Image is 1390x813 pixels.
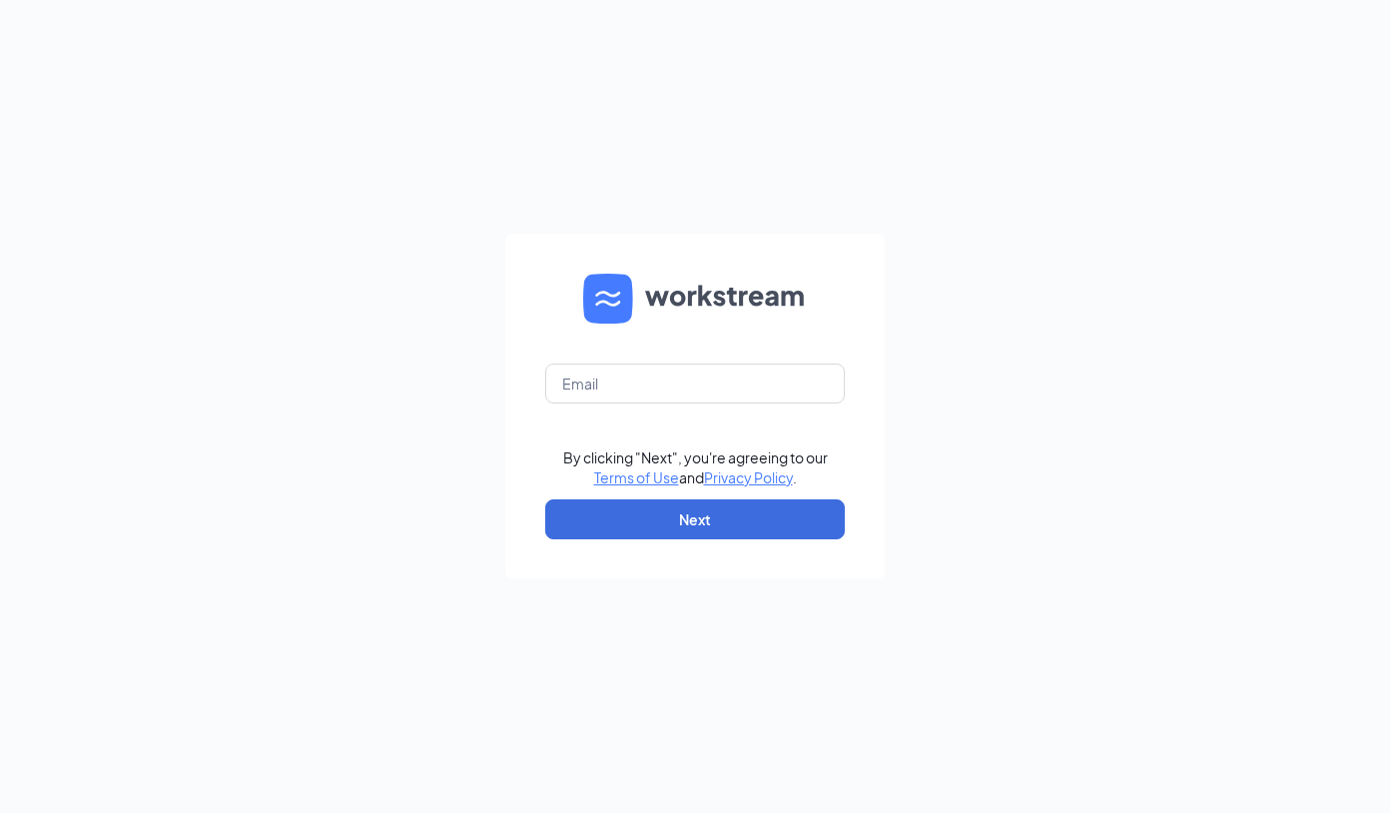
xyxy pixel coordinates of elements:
a: Terms of Use [594,468,679,486]
button: Next [545,499,845,539]
div: By clicking "Next", you're agreeing to our and . [563,447,828,487]
img: WS logo and Workstream text [583,274,807,324]
a: Privacy Policy [704,468,793,486]
input: Email [545,364,845,404]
